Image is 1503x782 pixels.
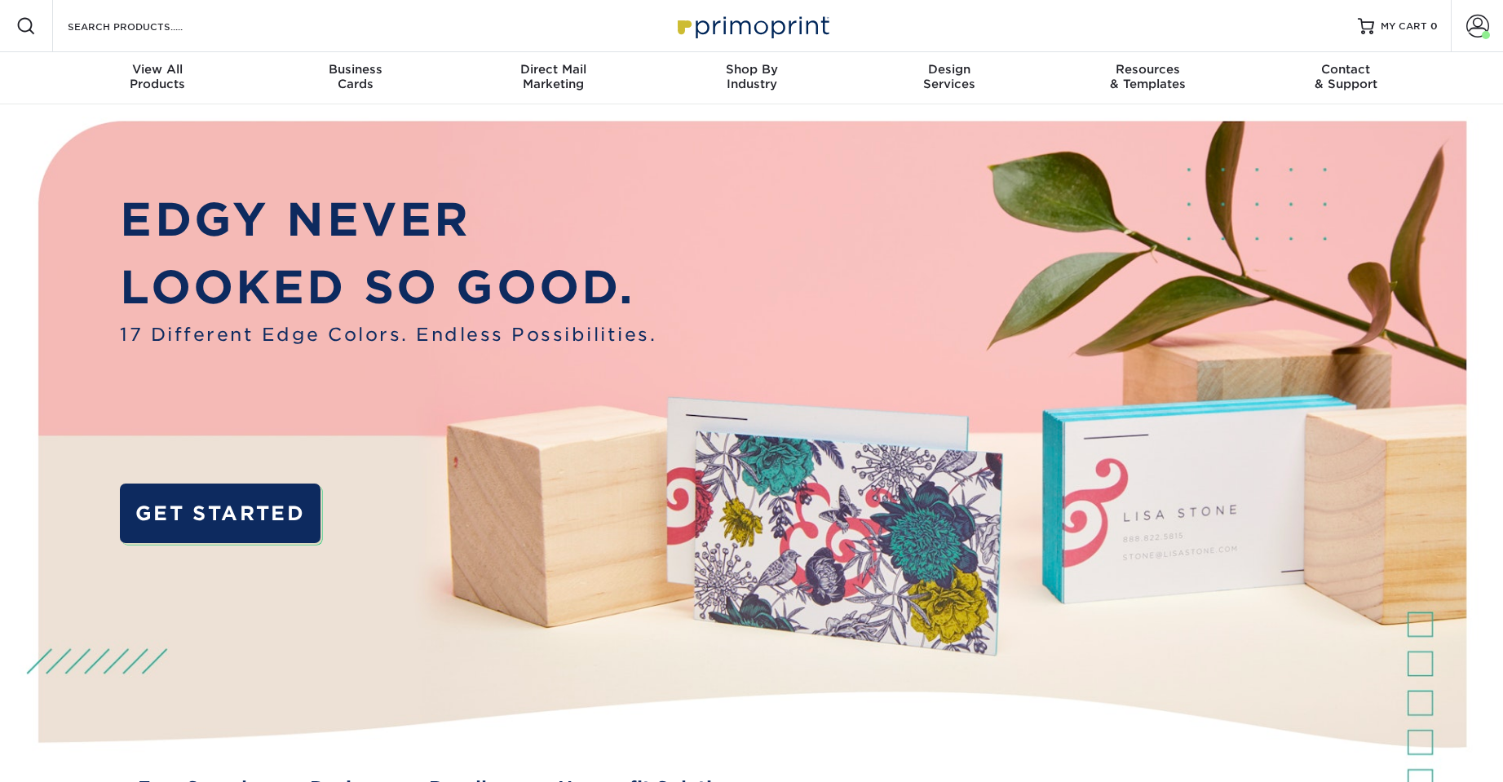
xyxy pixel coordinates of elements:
[59,62,257,91] div: Products
[1247,62,1445,77] span: Contact
[851,52,1049,104] a: DesignServices
[1430,20,1438,32] span: 0
[120,254,656,321] p: LOOKED SO GOOD.
[59,62,257,77] span: View All
[1247,62,1445,91] div: & Support
[256,62,454,77] span: Business
[670,8,833,43] img: Primoprint
[454,62,652,77] span: Direct Mail
[256,52,454,104] a: BusinessCards
[1049,62,1247,91] div: & Templates
[120,186,656,254] p: EDGY NEVER
[66,16,225,36] input: SEARCH PRODUCTS.....
[120,321,656,348] span: 17 Different Edge Colors. Endless Possibilities.
[59,52,257,104] a: View AllProducts
[120,484,320,543] a: GET STARTED
[851,62,1049,91] div: Services
[256,62,454,91] div: Cards
[1381,20,1427,33] span: MY CART
[652,62,851,77] span: Shop By
[454,62,652,91] div: Marketing
[652,62,851,91] div: Industry
[454,52,652,104] a: Direct MailMarketing
[1049,52,1247,104] a: Resources& Templates
[1049,62,1247,77] span: Resources
[1247,52,1445,104] a: Contact& Support
[652,52,851,104] a: Shop ByIndustry
[851,62,1049,77] span: Design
